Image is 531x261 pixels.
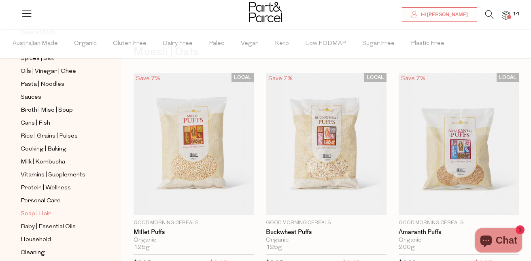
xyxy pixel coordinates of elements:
[275,30,289,58] span: Keto
[362,30,395,58] span: Sugar Free
[21,53,94,64] a: Spices | Salt
[266,73,295,84] div: Save 7%
[21,93,41,102] span: Sauces
[497,73,519,82] span: LOCAL
[266,237,386,244] div: Organic
[163,30,193,58] span: Dairy Free
[502,11,510,19] a: 14
[21,248,45,258] span: Cleaning
[419,11,468,18] span: Hi [PERSON_NAME]
[74,30,97,58] span: Organic
[266,219,386,227] p: Good Morning Cereals
[21,144,94,154] a: Cooking | Baking
[21,131,94,141] a: Rice | Grains | Pulses
[411,30,444,58] span: Plastic Free
[21,106,73,115] span: Broth | Miso | Soup
[511,11,521,18] span: 14
[399,73,428,84] div: Save 7%
[266,229,386,236] a: Buckwheat Puffs
[21,196,61,206] span: Personal Care
[399,229,519,236] a: Amaranth Puffs
[134,73,163,84] div: Save 7%
[21,105,94,115] a: Broth | Miso | Soup
[21,118,94,128] a: Cans | Fish
[21,209,94,219] a: Soap | Hair
[134,244,150,251] span: 125g
[21,235,94,245] a: Household
[364,73,387,82] span: LOCAL
[399,73,519,215] img: Amaranth Puffs
[21,79,94,89] a: Pasta | Noodles
[134,73,254,215] img: Millet Puffs
[21,170,94,180] a: Vitamins | Supplements
[266,73,386,215] img: Buckwheat Puffs
[399,219,519,227] p: Good Morning Cereals
[21,119,50,128] span: Cans | Fish
[21,67,76,76] span: Oils | Vinegar | Ghee
[13,30,58,58] span: Australian Made
[21,183,71,193] span: Protein | Wellness
[113,30,147,58] span: Gluten Free
[134,219,254,227] p: Good Morning Cereals
[21,209,51,219] span: Soap | Hair
[21,235,51,245] span: Household
[21,157,94,167] a: Milk | Kombucha
[21,170,85,180] span: Vitamins | Supplements
[21,80,64,89] span: Pasta | Noodles
[21,222,94,232] a: Baby | Essential Oils
[21,132,78,141] span: Rice | Grains | Pulses
[241,30,259,58] span: Vegan
[249,2,282,22] img: Part&Parcel
[21,144,66,154] span: Cooking | Baking
[21,196,94,206] a: Personal Care
[209,30,225,58] span: Paleo
[21,66,94,76] a: Oils | Vinegar | Ghee
[473,228,525,255] inbox-online-store-chat: Shopify online store chat
[21,222,76,232] span: Baby | Essential Oils
[21,54,54,64] span: Spices | Salt
[21,157,65,167] span: Milk | Kombucha
[21,248,94,258] a: Cleaning
[21,183,94,193] a: Protein | Wellness
[21,92,94,102] a: Sauces
[305,30,346,58] span: Low FODMAP
[134,237,254,244] div: Organic
[134,229,254,236] a: Millet Puffs
[399,237,519,244] div: Organic
[266,244,282,251] span: 125g
[399,244,415,251] span: 200g
[402,7,477,22] a: Hi [PERSON_NAME]
[232,73,254,82] span: LOCAL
